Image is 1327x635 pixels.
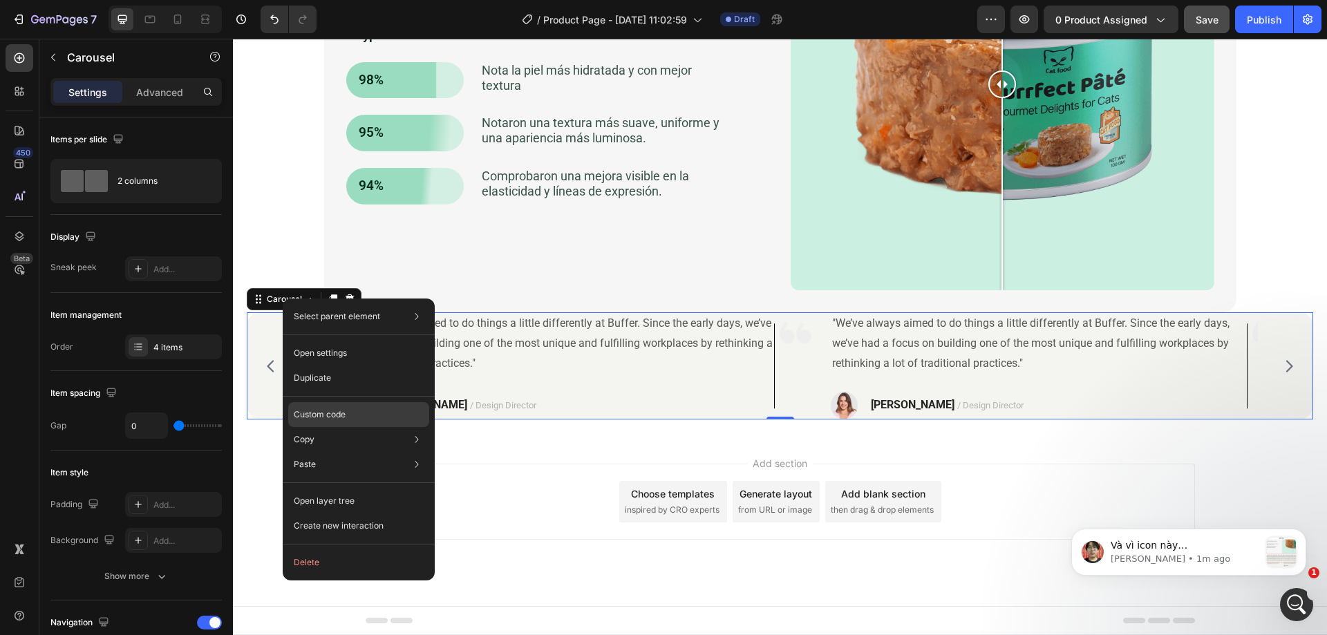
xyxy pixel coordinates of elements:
[50,309,122,321] div: Item management
[31,254,72,267] div: Carousel
[50,466,88,479] div: Item style
[294,433,314,446] p: Copy
[294,495,355,507] p: Open layer tree
[13,147,33,158] div: 450
[598,465,701,477] span: then drag & drop elements
[249,77,487,106] span: Notaron una textura más suave, uniforme y una apariencia más luminosa.
[237,361,303,372] span: / Design Director
[153,341,218,354] div: 4 items
[151,359,234,372] strong: [PERSON_NAME]
[10,253,33,264] div: Beta
[598,353,625,381] img: Alt Image
[50,261,97,274] div: Sneak peek
[104,569,169,583] div: Show more
[126,413,167,438] input: Auto
[50,614,112,632] div: Navigation
[294,458,316,471] p: Paste
[126,139,223,156] p: 94%
[392,465,487,477] span: inspired by CRO experts
[1051,501,1327,598] iframe: Intercom notifications message
[294,347,347,359] p: Open settings
[1235,6,1293,33] button: Publish
[136,85,183,99] p: Advanced
[294,408,346,421] p: Custom code
[69,274,111,315] img: Alt Image
[599,275,1013,334] p: "We’ve always aimed to do things a little differently at Buffer. Since the early days, we’ve had ...
[6,6,103,33] button: 7
[112,275,540,334] p: "We’ve always aimed to do things a little differently at Buffer. Since the early days, we’ve had ...
[543,12,687,27] span: Product Page - [DATE] 11:02:59
[1044,6,1178,33] button: 0 product assigned
[91,11,97,28] p: 7
[514,417,580,432] span: Add section
[734,13,755,26] span: Draft
[50,531,117,550] div: Background
[50,419,66,432] div: Gap
[261,6,317,33] div: Undo/Redo
[294,310,380,323] p: Select parent element
[50,341,73,353] div: Order
[153,263,218,276] div: Add...
[1055,12,1147,27] span: 0 product assigned
[153,499,218,511] div: Add...
[1247,12,1281,27] div: Publish
[505,465,579,477] span: from URL or image
[50,384,120,403] div: Item spacing
[1184,6,1230,33] button: Save
[1034,305,1078,350] button: Carousel Next Arrow
[537,12,540,27] span: /
[16,305,60,350] button: Carousel Back Arrow
[111,353,138,381] img: Alt Image
[50,228,99,247] div: Display
[68,85,107,99] p: Settings
[50,564,222,589] button: Show more
[249,130,456,160] span: Comprobaron una mejora visible en la elasticidad y líneas de expresión.
[294,372,331,384] p: Duplicate
[507,448,579,462] div: Generate layout
[1308,567,1319,578] span: 1
[608,448,693,462] div: Add blank section
[1280,588,1313,621] iframe: Intercom live chat
[294,519,384,533] p: Create new interaction
[1196,14,1218,26] span: Save
[50,131,126,149] div: Items per slide
[50,495,102,514] div: Padding
[233,39,1327,635] iframe: To enrich screen reader interactions, please activate Accessibility in Grammarly extension settings
[153,535,218,547] div: Add...
[398,448,482,462] div: Choose templates
[67,49,185,66] p: Carousel
[117,165,202,197] div: 2 columns
[288,550,429,575] button: Delete
[1015,274,1056,315] img: Alt Image
[542,274,583,315] img: Alt Image
[724,361,791,372] span: / Design Director
[638,359,722,372] strong: [PERSON_NAME]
